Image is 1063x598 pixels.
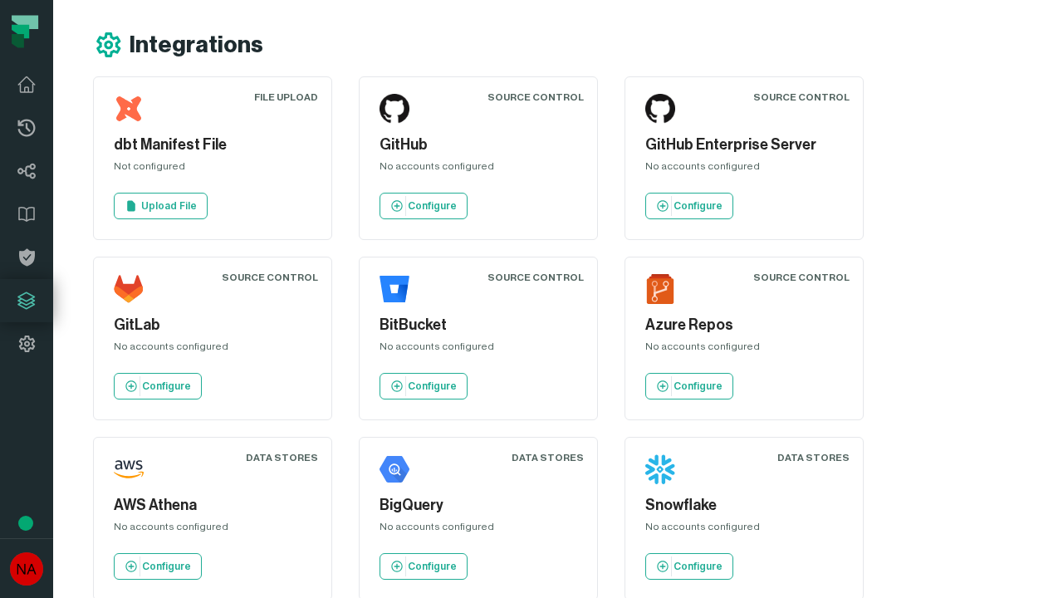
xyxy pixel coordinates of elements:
a: Configure [380,193,468,219]
div: Source Control [487,271,584,284]
h5: GitHub [380,134,577,156]
a: Configure [380,553,468,580]
a: Configure [645,373,733,399]
div: File Upload [254,91,318,104]
div: Source Control [222,271,318,284]
h5: Azure Repos [645,314,843,336]
div: No accounts configured [645,340,843,360]
div: Not configured [114,159,311,179]
p: Configure [142,380,191,393]
img: avatar of No Repos Account [10,552,43,586]
div: No accounts configured [645,159,843,179]
div: Tooltip anchor [18,516,33,531]
img: BitBucket [380,274,409,304]
a: Configure [114,373,202,399]
div: No accounts configured [380,520,577,540]
p: Configure [674,380,723,393]
p: Configure [674,560,723,573]
h5: GitHub Enterprise Server [645,134,843,156]
h5: Snowflake [645,494,843,517]
img: GitHub [380,94,409,124]
a: Configure [114,553,202,580]
h5: BitBucket [380,314,577,336]
h5: AWS Athena [114,494,311,517]
h5: BigQuery [380,494,577,517]
div: Source Control [753,271,850,284]
div: Source Control [753,91,850,104]
p: Configure [408,560,457,573]
p: Configure [142,560,191,573]
div: Data Stores [777,451,850,464]
a: Upload File [114,193,208,219]
div: No accounts configured [114,520,311,540]
div: No accounts configured [645,520,843,540]
img: BigQuery [380,454,409,484]
p: Configure [408,380,457,393]
img: Azure Repos [645,274,675,304]
p: Configure [408,199,457,213]
img: GitLab [114,274,144,304]
a: Configure [380,373,468,399]
h1: Integrations [130,31,263,60]
h5: dbt Manifest File [114,134,311,156]
a: Configure [645,553,733,580]
img: AWS Athena [114,454,144,484]
div: No accounts configured [114,340,311,360]
a: Configure [645,193,733,219]
div: Source Control [487,91,584,104]
h5: GitLab [114,314,311,336]
div: Data Stores [512,451,584,464]
p: Configure [674,199,723,213]
img: Snowflake [645,454,675,484]
div: Data Stores [246,451,318,464]
div: No accounts configured [380,159,577,179]
div: No accounts configured [380,340,577,360]
img: GitHub Enterprise Server [645,94,675,124]
img: dbt Manifest File [114,94,144,124]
